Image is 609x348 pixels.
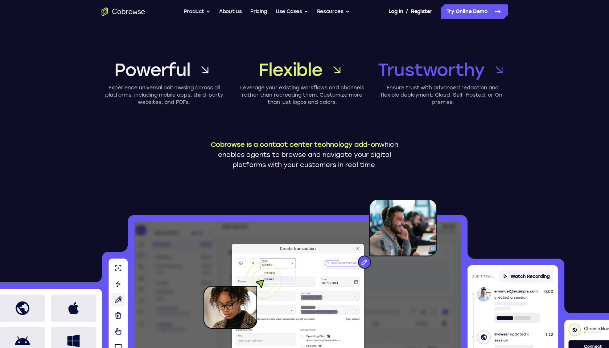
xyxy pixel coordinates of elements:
[250,4,267,19] a: Pricing
[406,7,408,16] span: /
[240,84,365,106] p: Leverage your existing workflows and channels rather than recreating them. Customize more than ju...
[211,141,379,149] span: Cobrowse is a contact center technology add-on
[184,4,211,19] button: Product
[378,84,508,106] p: Ensure trust with advanced redaction and flexible deployment: Cloud, Self-Hosted, or On-premise.
[102,84,227,106] p: Experience universal cobrowsing across all platforms, including mobile apps, third-party websites...
[378,58,508,81] a: Trustworthy
[102,7,145,16] a: Go to the home page
[102,58,227,81] a: Powerful
[411,4,432,19] a: Register
[203,262,282,329] img: A customer holding their phone
[114,58,190,81] span: Powerful
[259,58,322,81] span: Flexible
[378,58,485,81] span: Trustworthy
[317,4,350,19] button: Resources
[388,4,403,19] a: Log In
[441,4,508,19] a: Try Online Demo
[219,4,242,19] a: About us
[325,199,437,276] img: An agent with a headset
[276,4,308,19] button: Use Cases
[240,58,365,81] a: Flexible
[205,139,404,170] p: which enables agents to browse and navigate your digital platforms with your customers in real time.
